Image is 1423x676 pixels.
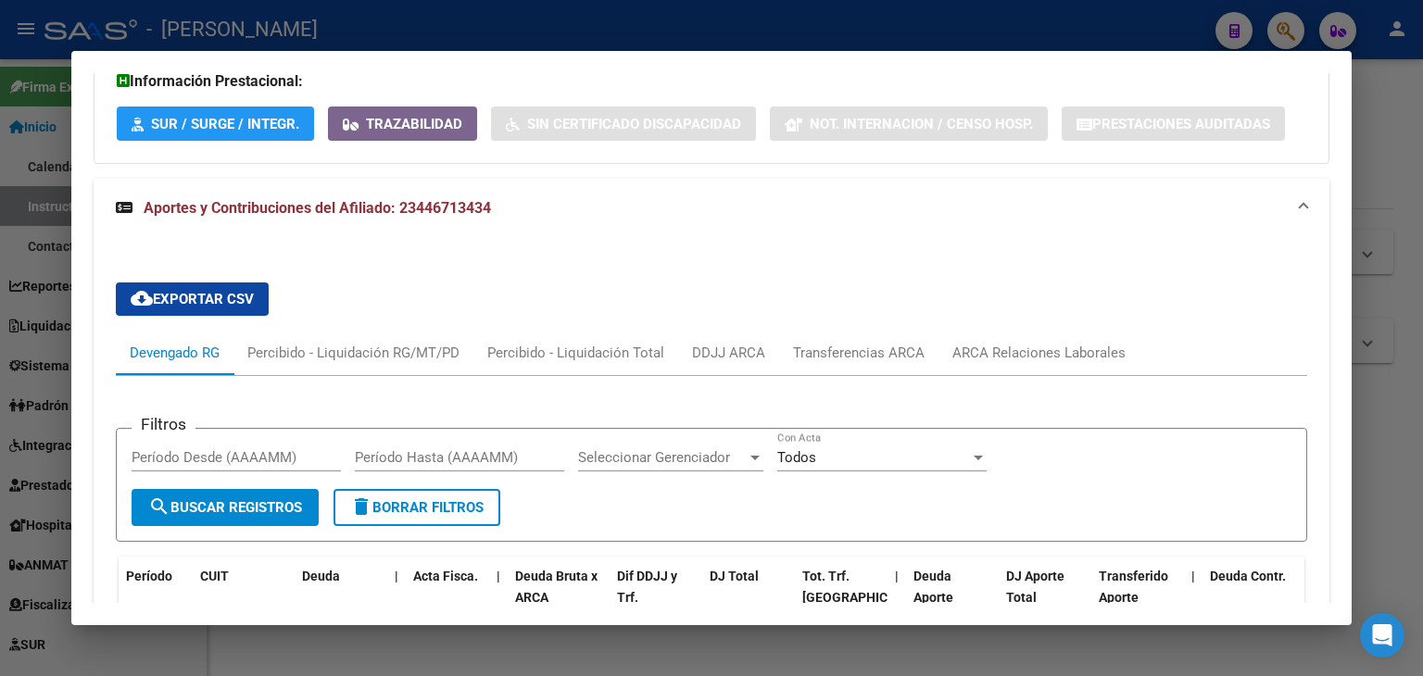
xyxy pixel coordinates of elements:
datatable-header-cell: Dif DDJJ y Trf. [610,557,702,638]
button: Prestaciones Auditadas [1062,106,1285,141]
button: Sin Certificado Discapacidad [491,106,756,141]
span: Deuda Aporte [913,569,953,605]
datatable-header-cell: DJ Total [702,557,795,638]
span: Prestaciones Auditadas [1092,116,1270,132]
datatable-header-cell: | [888,557,906,638]
span: Acta Fisca. [413,569,478,583]
span: Período [126,569,172,583]
mat-icon: delete [350,495,372,518]
datatable-header-cell: Deuda Contr. [1203,557,1295,638]
span: | [895,569,899,583]
span: Deuda Contr. [1210,569,1286,583]
span: DJ Total [710,569,759,583]
span: CUIT [200,569,229,583]
span: Transferido Aporte [1099,569,1168,605]
div: DDJJ ARCA [692,343,765,363]
div: Transferencias ARCA [793,343,925,363]
mat-expansion-panel-header: Aportes y Contribuciones del Afiliado: 23446713434 [94,179,1329,238]
div: ARCA Relaciones Laborales [952,343,1126,363]
button: Trazabilidad [328,106,477,141]
div: Percibido - Liquidación Total [487,343,664,363]
datatable-header-cell: DJ Aporte Total [999,557,1091,638]
span: Sin Certificado Discapacidad [527,116,741,132]
span: Trazabilidad [366,116,462,132]
span: Dif DDJJ y Trf. [617,569,677,605]
span: DJ Aporte Total [1006,569,1064,605]
datatable-header-cell: Acta Fisca. [406,557,489,638]
datatable-header-cell: | [1184,557,1203,638]
datatable-header-cell: | [489,557,508,638]
h3: Información Prestacional: [117,70,1306,93]
mat-icon: cloud_download [131,287,153,309]
button: Borrar Filtros [334,489,500,526]
span: Aportes y Contribuciones del Afiliado: 23446713434 [144,199,491,217]
datatable-header-cell: Deuda [295,557,387,638]
button: Not. Internacion / Censo Hosp. [770,106,1048,141]
button: SUR / SURGE / INTEGR. [117,106,314,141]
button: Buscar Registros [132,489,319,526]
button: Exportar CSV [116,282,269,316]
mat-icon: search [148,495,170,518]
datatable-header-cell: CUIT [193,557,295,638]
datatable-header-cell: Período [119,557,193,638]
span: | [395,569,398,583]
datatable-header-cell: Deuda Bruta x ARCA [508,557,610,638]
span: Deuda [302,569,340,583]
datatable-header-cell: | [387,557,406,638]
span: Borrar Filtros [350,499,484,516]
datatable-header-cell: Deuda Aporte [906,557,999,638]
datatable-header-cell: Tot. Trf. Bruto [795,557,888,638]
span: | [1191,569,1195,583]
span: Buscar Registros [148,499,302,516]
h3: Filtros [132,414,195,434]
span: Seleccionar Gerenciador [578,449,747,466]
span: Tot. Trf. [GEOGRAPHIC_DATA] [802,569,928,605]
span: Todos [777,449,816,466]
datatable-header-cell: Transferido Aporte [1091,557,1184,638]
span: Exportar CSV [131,291,254,307]
span: Deuda Bruta x ARCA [515,569,598,605]
div: Percibido - Liquidación RG/MT/PD [247,343,460,363]
span: | [497,569,500,583]
span: SUR / SURGE / INTEGR. [151,116,299,132]
div: Open Intercom Messenger [1360,613,1404,657]
span: Not. Internacion / Censo Hosp. [810,116,1033,132]
div: Devengado RG [130,343,220,363]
